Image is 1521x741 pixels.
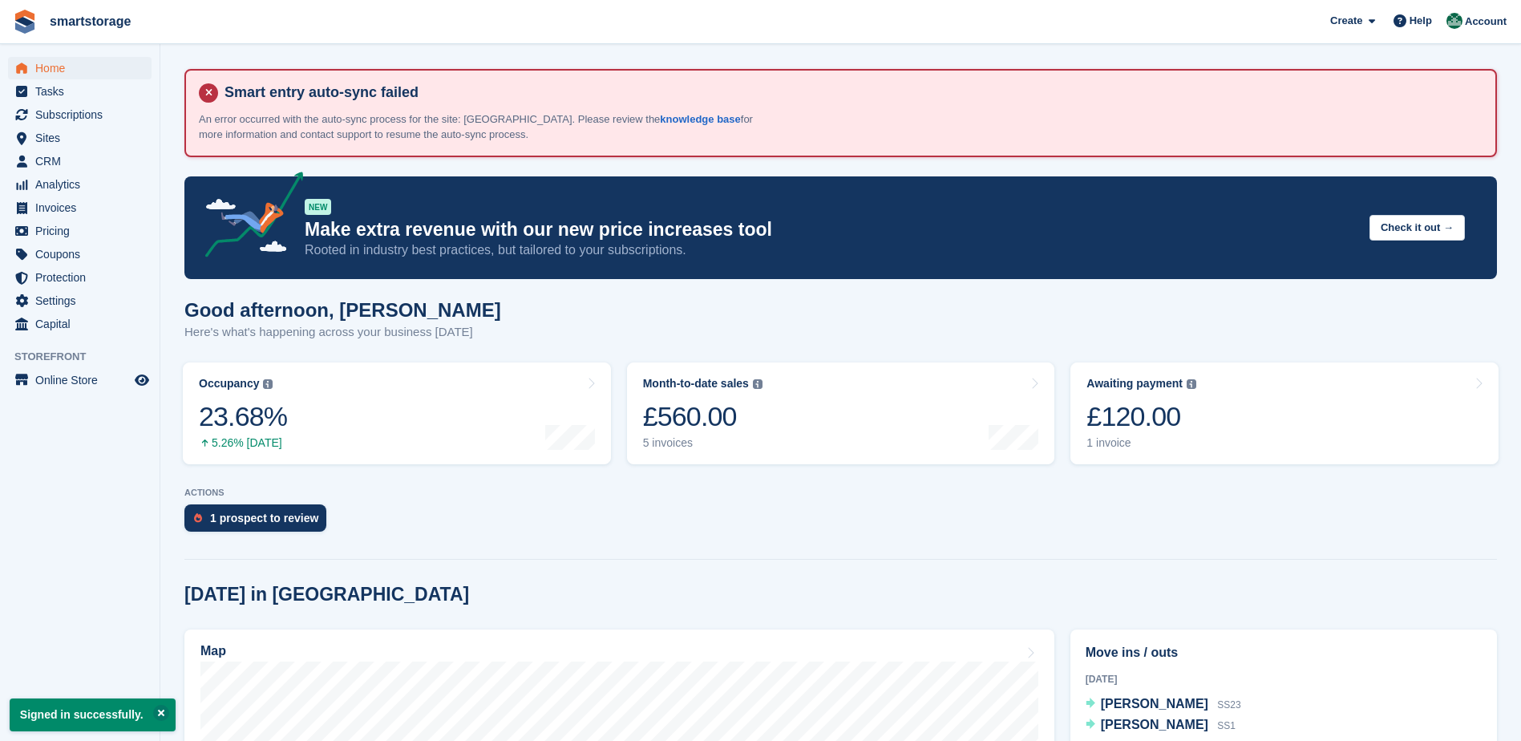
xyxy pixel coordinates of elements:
[199,400,287,433] div: 23.68%
[35,266,131,289] span: Protection
[35,57,131,79] span: Home
[10,698,176,731] p: Signed in successfully.
[8,57,152,79] a: menu
[35,220,131,242] span: Pricing
[8,173,152,196] a: menu
[8,150,152,172] a: menu
[1101,697,1208,711] span: [PERSON_NAME]
[218,83,1483,102] h4: Smart entry auto-sync failed
[1369,215,1465,241] button: Check it out →
[263,379,273,389] img: icon-info-grey-7440780725fd019a000dd9b08b2336e03edf1995a4989e88bcd33f0948082b44.svg
[8,243,152,265] a: menu
[8,313,152,335] a: menu
[184,323,501,342] p: Here's what's happening across your business [DATE]
[8,103,152,126] a: menu
[35,103,131,126] span: Subscriptions
[35,243,131,265] span: Coupons
[199,377,259,391] div: Occupancy
[194,513,202,523] img: prospect-51fa495bee0391a8d652442698ab0144808aea92771e9ea1ae160a38d050c398.svg
[200,644,226,658] h2: Map
[35,290,131,312] span: Settings
[35,127,131,149] span: Sites
[8,196,152,219] a: menu
[643,400,763,433] div: £560.00
[1101,718,1208,731] span: [PERSON_NAME]
[13,10,37,34] img: stora-icon-8386f47178a22dfd0bd8f6a31ec36ba5ce8667c1dd55bd0f319d3a0aa187defe.svg
[1086,672,1482,686] div: [DATE]
[35,196,131,219] span: Invoices
[183,362,611,464] a: Occupancy 23.68% 5.26% [DATE]
[1086,643,1482,662] h2: Move ins / outs
[660,113,740,125] a: knowledge base
[8,220,152,242] a: menu
[753,379,763,389] img: icon-info-grey-7440780725fd019a000dd9b08b2336e03edf1995a4989e88bcd33f0948082b44.svg
[1217,699,1240,711] span: SS23
[1465,14,1507,30] span: Account
[184,488,1497,498] p: ACTIONS
[305,241,1357,259] p: Rooted in industry best practices, but tailored to your subscriptions.
[14,349,160,365] span: Storefront
[184,584,469,605] h2: [DATE] in [GEOGRAPHIC_DATA]
[627,362,1055,464] a: Month-to-date sales £560.00 5 invoices
[35,80,131,103] span: Tasks
[1410,13,1432,29] span: Help
[184,299,501,321] h1: Good afternoon, [PERSON_NAME]
[8,127,152,149] a: menu
[192,172,304,263] img: price-adjustments-announcement-icon-8257ccfd72463d97f412b2fc003d46551f7dbcb40ab6d574587a9cd5c0d94...
[305,218,1357,241] p: Make extra revenue with our new price increases tool
[199,436,287,450] div: 5.26% [DATE]
[8,80,152,103] a: menu
[43,8,137,34] a: smartstorage
[132,370,152,390] a: Preview store
[8,290,152,312] a: menu
[35,313,131,335] span: Capital
[1446,13,1462,29] img: Peter Britcliffe
[1330,13,1362,29] span: Create
[8,266,152,289] a: menu
[184,504,334,540] a: 1 prospect to review
[35,369,131,391] span: Online Store
[35,173,131,196] span: Analytics
[643,436,763,450] div: 5 invoices
[305,199,331,215] div: NEW
[1086,715,1236,736] a: [PERSON_NAME] SS1
[1086,400,1196,433] div: £120.00
[1086,377,1183,391] div: Awaiting payment
[1086,436,1196,450] div: 1 invoice
[1187,379,1196,389] img: icon-info-grey-7440780725fd019a000dd9b08b2336e03edf1995a4989e88bcd33f0948082b44.svg
[210,512,318,524] div: 1 prospect to review
[643,377,749,391] div: Month-to-date sales
[35,150,131,172] span: CRM
[1086,694,1241,715] a: [PERSON_NAME] SS23
[1217,720,1236,731] span: SS1
[1070,362,1499,464] a: Awaiting payment £120.00 1 invoice
[8,369,152,391] a: menu
[199,111,760,143] p: An error occurred with the auto-sync process for the site: [GEOGRAPHIC_DATA]. Please review the f...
